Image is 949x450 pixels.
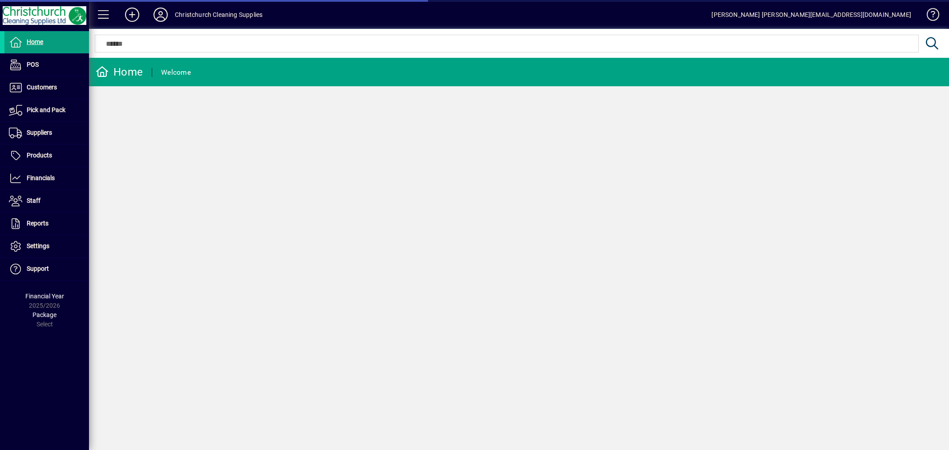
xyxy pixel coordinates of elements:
[27,152,52,159] span: Products
[96,65,143,79] div: Home
[4,213,89,235] a: Reports
[27,106,65,113] span: Pick and Pack
[118,7,146,23] button: Add
[27,242,49,249] span: Settings
[161,65,191,80] div: Welcome
[27,84,57,91] span: Customers
[920,2,938,31] a: Knowledge Base
[4,122,89,144] a: Suppliers
[27,129,52,136] span: Suppliers
[4,258,89,280] a: Support
[4,76,89,99] a: Customers
[4,145,89,167] a: Products
[146,7,175,23] button: Profile
[175,8,262,22] div: Christchurch Cleaning Supplies
[27,265,49,272] span: Support
[27,38,43,45] span: Home
[27,220,48,227] span: Reports
[711,8,911,22] div: [PERSON_NAME] [PERSON_NAME][EMAIL_ADDRESS][DOMAIN_NAME]
[4,235,89,257] a: Settings
[25,293,64,300] span: Financial Year
[32,311,57,318] span: Package
[4,167,89,189] a: Financials
[4,54,89,76] a: POS
[4,190,89,212] a: Staff
[4,99,89,121] a: Pick and Pack
[27,61,39,68] span: POS
[27,174,55,181] span: Financials
[27,197,40,204] span: Staff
